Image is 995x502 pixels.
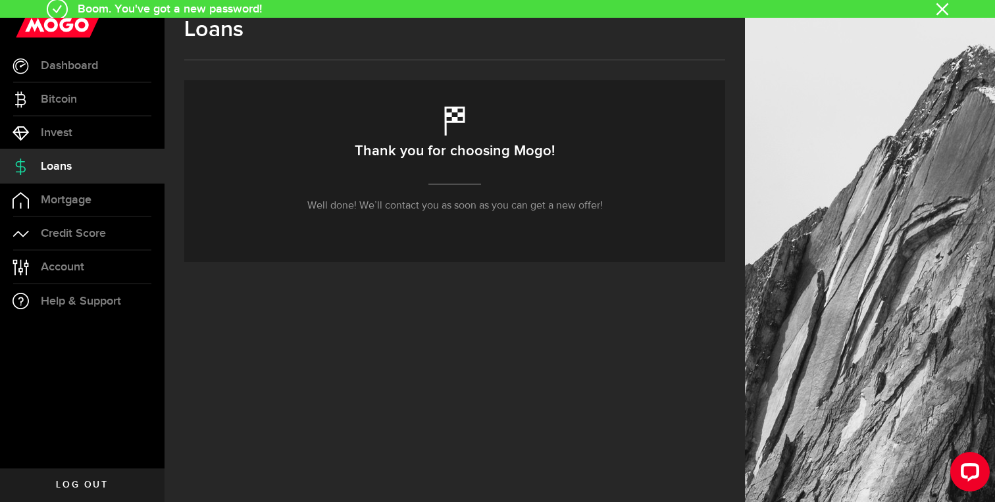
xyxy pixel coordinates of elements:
h1: Loans [184,16,725,43]
span: Dashboard [41,60,98,72]
span: Account [41,261,84,273]
span: Loans [41,161,72,172]
iframe: LiveChat chat widget [940,447,995,502]
span: Invest [41,127,72,139]
span: Bitcoin [41,93,77,105]
div: Boom. You've got a new password! [68,1,936,18]
span: Mortgage [41,194,91,206]
span: Help & Support [41,295,121,307]
h2: Thank you for choosing Mogo! [355,138,555,165]
p: Well done! We’ll contact you as soon as you can get a new offer! [307,198,603,214]
span: Credit Score [41,228,106,239]
span: Log out [56,480,108,489]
